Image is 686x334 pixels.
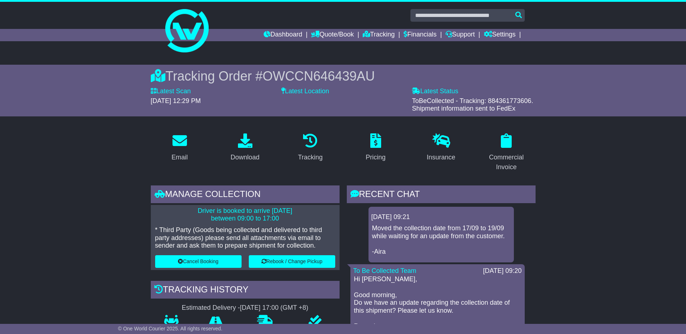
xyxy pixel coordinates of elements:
[371,213,511,221] div: [DATE] 09:21
[427,153,455,162] div: Insurance
[366,153,385,162] div: Pricing
[404,29,436,41] a: Financials
[298,153,323,162] div: Tracking
[118,326,222,331] span: © One World Courier 2025. All rights reserved.
[249,255,335,268] button: Rebook / Change Pickup
[263,69,375,83] span: OWCCN646439AU
[361,131,390,165] a: Pricing
[422,131,460,165] a: Insurance
[167,131,192,165] a: Email
[446,29,475,41] a: Support
[347,185,536,205] div: RECENT CHAT
[482,153,531,172] div: Commercial Invoice
[151,87,191,95] label: Latest Scan
[293,131,327,165] a: Tracking
[155,226,335,250] p: * Third Party (Goods being collected and delivered to third party addresses) please send all atta...
[353,267,417,274] a: To Be Collected Team
[264,29,302,41] a: Dashboard
[484,29,516,41] a: Settings
[155,207,335,223] p: Driver is booked to arrive [DATE] between 09:00 to 17:00
[372,224,510,256] p: Moved the collection date from 17/09 to 19/09 while waiting for an update from the customer. -Aira
[151,304,340,312] div: Estimated Delivery -
[412,87,458,95] label: Latest Status
[240,304,308,312] div: [DATE] 17:00 (GMT +8)
[281,87,329,95] label: Latest Location
[363,29,395,41] a: Tracking
[483,267,522,275] div: [DATE] 09:20
[155,255,242,268] button: Cancel Booking
[412,97,533,112] span: ToBeCollected - Tracking: 884361773606. Shipment information sent to FedEx
[477,131,536,175] a: Commercial Invoice
[226,131,264,165] a: Download
[171,153,188,162] div: Email
[151,97,201,104] span: [DATE] 12:29 PM
[151,185,340,205] div: Manage collection
[151,281,340,300] div: Tracking history
[311,29,354,41] a: Quote/Book
[230,153,259,162] div: Download
[151,68,536,84] div: Tracking Order #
